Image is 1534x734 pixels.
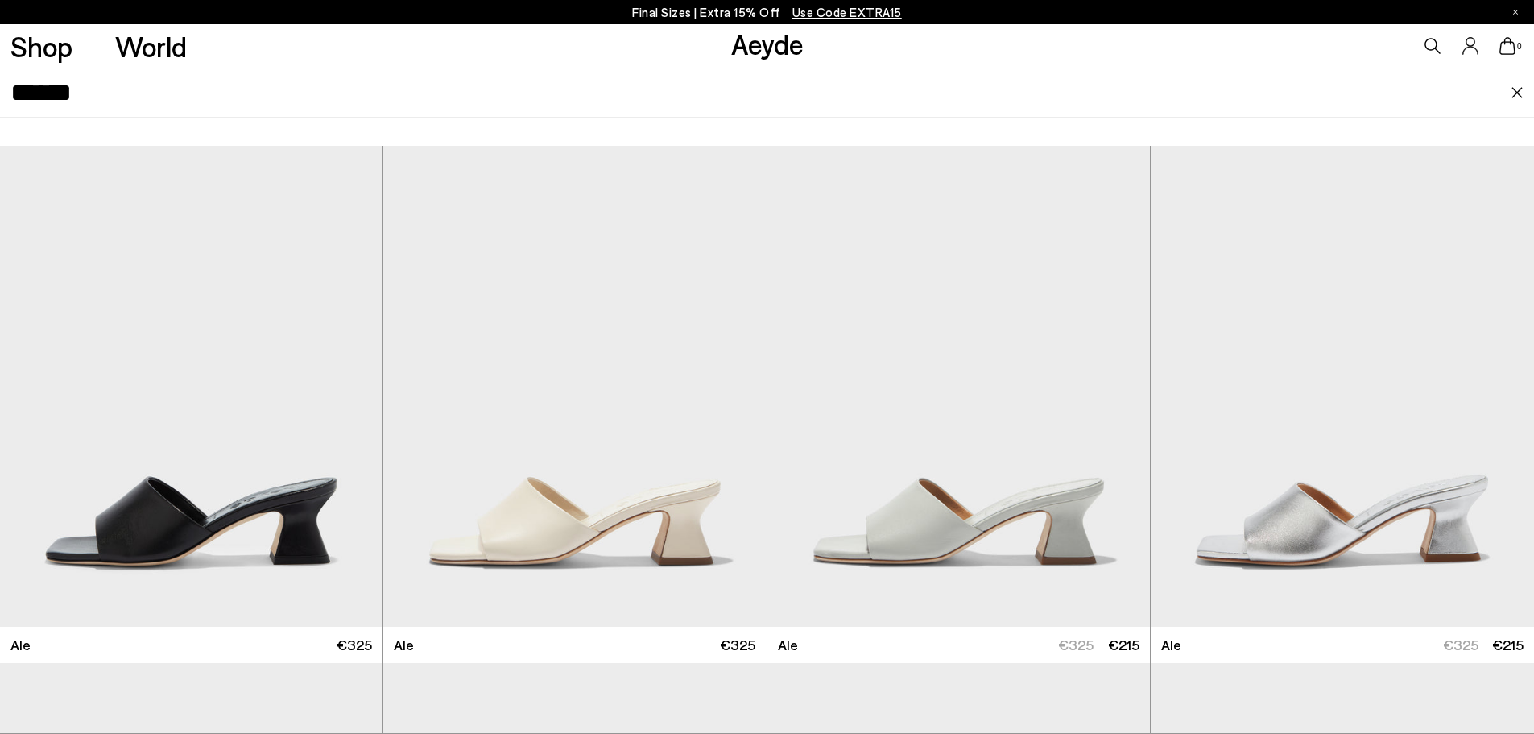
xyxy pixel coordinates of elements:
[767,146,1150,627] img: Ale Leather Mules
[1108,636,1139,653] span: €215
[383,146,766,627] img: Ale Leather Mules
[1151,627,1534,663] a: Ale €325 €215
[1515,42,1524,51] span: 0
[720,635,755,655] span: €325
[778,635,798,655] span: Ale
[1492,636,1524,653] span: €215
[394,635,414,655] span: Ale
[115,32,187,60] a: World
[1499,37,1515,55] a: 0
[383,627,766,663] a: Ale €325
[337,635,372,655] span: €325
[1151,146,1534,627] img: Ale Leather Mules
[1161,635,1181,655] span: Ale
[10,635,31,655] span: Ale
[792,5,902,19] span: Navigate to /collections/ss25-final-sizes
[1511,87,1524,98] img: close.svg
[731,27,804,60] a: Aeyde
[1058,636,1094,653] span: €325
[632,2,902,23] p: Final Sizes | Extra 15% Off
[1443,636,1478,653] span: €325
[10,32,72,60] a: Shop
[767,627,1150,663] a: Ale €325 €215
